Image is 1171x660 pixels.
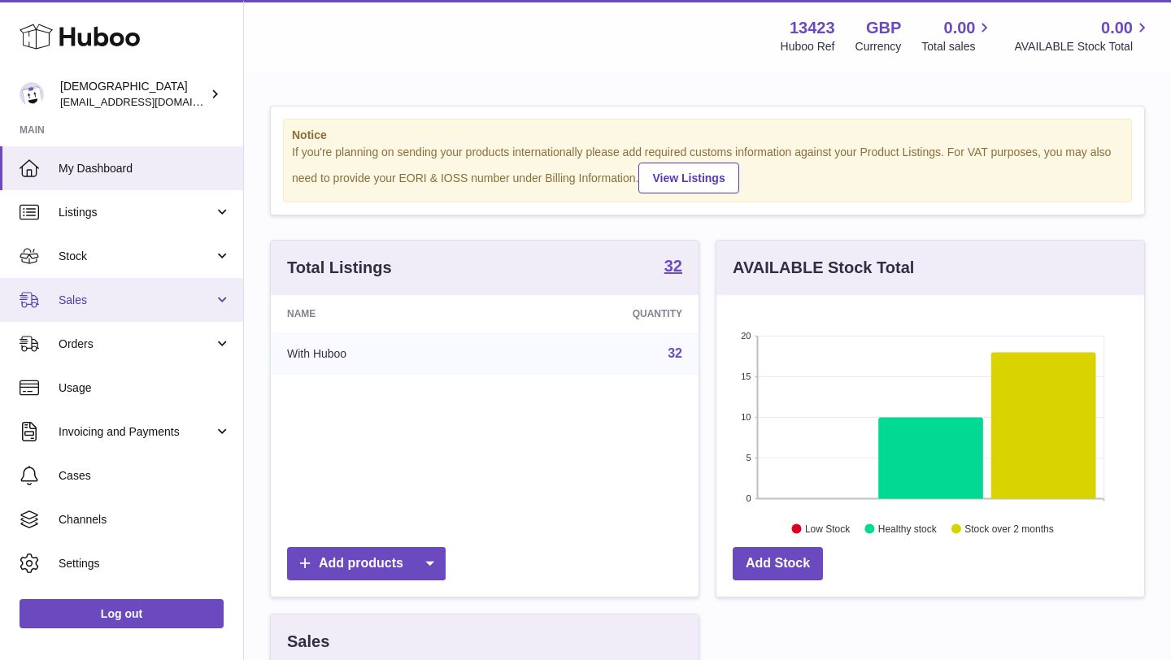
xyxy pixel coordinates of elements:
span: Stock [59,249,214,264]
div: Currency [855,39,902,54]
div: If you're planning on sending your products internationally please add required customs informati... [292,145,1123,193]
img: olgazyuz@outlook.com [20,82,44,106]
text: 0 [746,493,751,503]
span: Settings [59,556,231,571]
h3: Sales [287,631,329,653]
span: Listings [59,205,214,220]
h3: AVAILABLE Stock Total [733,257,914,279]
a: View Listings [638,163,738,193]
a: Add Stock [733,547,823,580]
span: Channels [59,512,231,528]
strong: Notice [292,128,1123,143]
span: 0.00 [1101,17,1133,39]
span: Cases [59,468,231,484]
a: 32 [668,346,682,360]
text: Low Stock [805,523,851,534]
span: 0.00 [944,17,976,39]
div: [DEMOGRAPHIC_DATA] [60,79,207,110]
span: Orders [59,337,214,352]
span: Sales [59,293,214,308]
span: Usage [59,380,231,396]
a: 0.00 AVAILABLE Stock Total [1014,17,1151,54]
td: With Huboo [271,332,496,375]
span: [EMAIL_ADDRESS][DOMAIN_NAME] [60,95,239,108]
text: 5 [746,453,751,462]
strong: 13423 [790,17,835,39]
text: Healthy stock [878,523,938,534]
span: My Dashboard [59,161,231,176]
span: Invoicing and Payments [59,424,214,440]
a: Add products [287,547,446,580]
a: 0.00 Total sales [921,17,994,54]
strong: GBP [866,17,901,39]
span: Total sales [921,39,994,54]
a: Log out [20,599,224,628]
text: Stock over 2 months [964,523,1053,534]
strong: 32 [664,258,682,274]
text: 10 [741,412,751,422]
th: Name [271,295,496,332]
text: 20 [741,331,751,341]
h3: Total Listings [287,257,392,279]
div: Huboo Ref [781,39,835,54]
span: AVAILABLE Stock Total [1014,39,1151,54]
a: 32 [664,258,682,277]
th: Quantity [496,295,699,332]
text: 15 [741,371,751,381]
